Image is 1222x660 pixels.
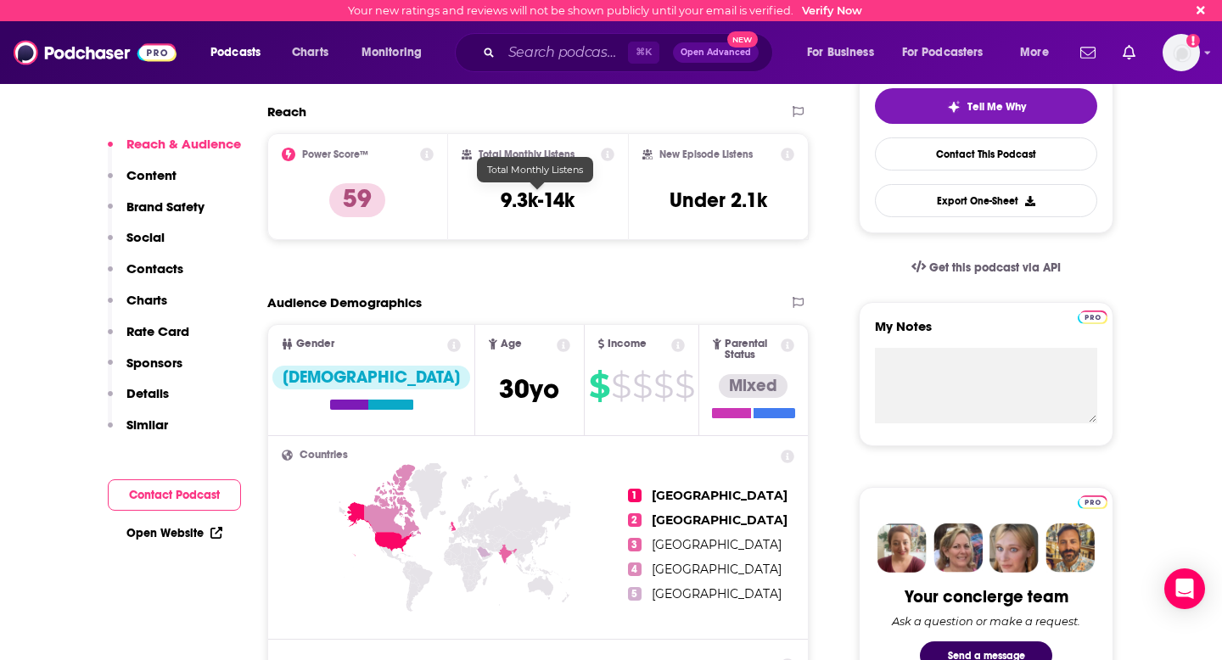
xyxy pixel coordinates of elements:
span: 1 [628,489,642,502]
a: Pro website [1078,493,1107,509]
button: Details [108,385,169,417]
a: Get this podcast via API [898,247,1074,288]
button: Contacts [108,260,183,292]
button: open menu [1008,39,1070,66]
img: tell me why sparkle [947,100,961,114]
span: $ [611,372,631,400]
button: Contact Podcast [108,479,241,511]
span: For Business [807,41,874,64]
h3: 9.3k-14k [501,187,575,213]
img: Jules Profile [989,523,1039,573]
a: Show notifications dropdown [1073,38,1102,67]
div: Your concierge team [905,586,1068,607]
svg: Email not verified [1186,34,1200,48]
button: tell me why sparkleTell Me Why [875,88,1097,124]
div: [DEMOGRAPHIC_DATA] [272,366,470,389]
span: Tell Me Why [967,100,1026,114]
div: Search podcasts, credits, & more... [471,33,789,72]
img: Podchaser Pro [1078,495,1107,509]
p: Brand Safety [126,199,205,215]
h3: Under 2.1k [670,187,767,213]
p: Content [126,167,177,183]
button: open menu [891,39,1008,66]
span: Countries [300,450,348,461]
a: Show notifications dropdown [1116,38,1142,67]
a: Verify Now [802,4,862,17]
span: 4 [628,562,642,576]
span: Gender [296,338,334,350]
span: [GEOGRAPHIC_DATA] [652,537,782,552]
a: Contact This Podcast [875,137,1097,171]
button: Similar [108,417,168,448]
span: Total Monthly Listens [487,164,583,176]
div: Open Intercom Messenger [1164,568,1205,609]
h2: Power Score™ [302,148,368,160]
button: Charts [108,292,167,323]
img: Podchaser - Follow, Share and Rate Podcasts [14,36,177,69]
p: Sponsors [126,355,182,371]
img: Jon Profile [1045,523,1095,573]
span: $ [653,372,673,400]
img: Barbara Profile [933,523,983,573]
span: Podcasts [210,41,261,64]
a: Charts [281,39,339,66]
input: Search podcasts, credits, & more... [502,39,628,66]
span: Income [608,338,647,350]
span: More [1020,41,1049,64]
button: Content [108,167,177,199]
p: Reach & Audience [126,136,241,152]
span: 5 [628,587,642,601]
button: open menu [199,39,283,66]
span: ⌘ K [628,42,659,64]
h2: Total Monthly Listens [479,148,575,160]
a: Pro website [1078,308,1107,324]
span: 3 [628,538,642,551]
span: $ [632,372,652,400]
button: Export One-Sheet [875,184,1097,217]
span: [GEOGRAPHIC_DATA] [652,512,788,528]
span: For Podcasters [902,41,984,64]
span: Logged in as atenbroek [1163,34,1200,71]
span: Monitoring [362,41,422,64]
button: Social [108,229,165,260]
button: Brand Safety [108,199,205,230]
button: Open AdvancedNew [673,42,759,63]
div: Your new ratings and reviews will not be shown publicly until your email is verified. [348,4,862,17]
span: $ [675,372,694,400]
span: Age [501,338,522,350]
img: Podchaser Pro [1078,310,1107,324]
span: Parental Status [725,338,778,361]
button: open menu [795,39,895,66]
h2: New Episode Listens [659,148,753,160]
img: User Profile [1163,34,1200,71]
p: Similar [126,417,168,433]
p: Social [126,229,165,245]
a: Open Website [126,526,222,540]
img: Sydney Profile [877,523,927,573]
label: My Notes [875,318,1097,348]
span: $ [589,372,609,400]
button: Rate Card [108,323,189,355]
span: Get this podcast via API [929,260,1061,275]
button: Sponsors [108,355,182,386]
h2: Audience Demographics [267,294,422,310]
span: [GEOGRAPHIC_DATA] [652,488,788,503]
p: Charts [126,292,167,308]
p: 59 [329,183,385,217]
span: [GEOGRAPHIC_DATA] [652,586,782,601]
span: 30 yo [499,372,559,406]
p: Rate Card [126,323,189,339]
span: Open Advanced [681,48,751,57]
span: 2 [628,513,642,527]
p: Details [126,385,169,401]
button: open menu [350,39,444,66]
p: Contacts [126,260,183,277]
span: New [727,31,758,48]
div: Mixed [719,374,788,398]
span: [GEOGRAPHIC_DATA] [652,562,782,577]
span: Charts [292,41,328,64]
button: Show profile menu [1163,34,1200,71]
div: Ask a question or make a request. [892,614,1080,628]
h2: Reach [267,103,306,120]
